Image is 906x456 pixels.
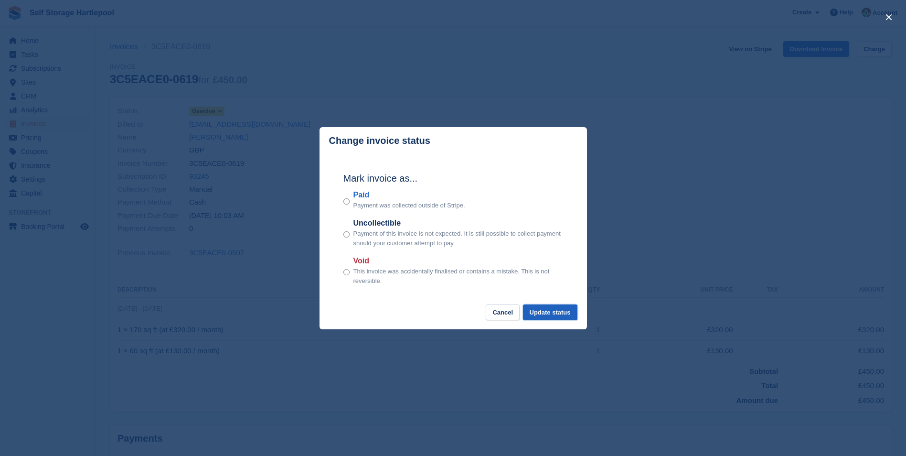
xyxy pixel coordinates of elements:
button: Update status [523,304,577,320]
h2: Mark invoice as... [343,171,563,185]
p: Payment of this invoice is not expected. It is still possible to collect payment should your cust... [353,229,563,248]
label: Uncollectible [353,217,563,229]
p: Change invoice status [329,135,430,146]
button: close [881,10,896,25]
p: This invoice was accidentally finalised or contains a mistake. This is not reversible. [353,267,563,285]
button: Cancel [486,304,520,320]
label: Paid [353,189,465,201]
p: Payment was collected outside of Stripe. [353,201,465,210]
label: Void [353,255,563,267]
